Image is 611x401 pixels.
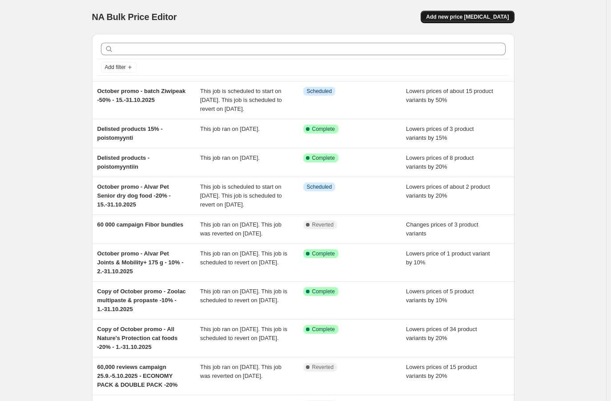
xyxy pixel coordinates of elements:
[97,154,150,170] span: Delisted products - poistomyyntiin
[97,288,186,312] span: Copy of October promo - Zoolac multipaste & propaste -10% - 1.-31.10.2025
[97,88,186,103] span: October promo - batch Ziwipeak -50% - 15.-31.10.2025
[200,88,282,112] span: This job is scheduled to start on [DATE]. This job is scheduled to revert on [DATE].
[307,88,332,95] span: Scheduled
[406,126,474,141] span: Lowers prices of 3 product variants by 15%
[307,183,332,190] span: Scheduled
[406,154,474,170] span: Lowers prices of 8 product variants by 20%
[406,88,493,103] span: Lowers prices of about 15 product variants by 50%
[200,221,281,237] span: This job ran on [DATE]. This job was reverted on [DATE].
[312,288,335,295] span: Complete
[97,326,178,350] span: Copy of October promo - All Nature's Protection cat foods -20% - 1.-31.10.2025
[97,250,184,275] span: October promo - Alvar Pet Joints & Mobility+ 175 g - 10% - 2.-31.10.2025
[105,64,126,71] span: Add filter
[97,221,184,228] span: 60 000 campaign Fibor bundles
[200,154,260,161] span: This job ran on [DATE].
[426,13,509,20] span: Add new price [MEDICAL_DATA]
[406,288,474,304] span: Lowers prices of 5 product variants by 10%
[101,62,137,73] button: Add filter
[421,11,514,23] button: Add new price [MEDICAL_DATA]
[312,364,334,371] span: Reverted
[406,364,477,379] span: Lowers prices of 15 product variants by 20%
[312,250,335,257] span: Complete
[200,183,282,208] span: This job is scheduled to start on [DATE]. This job is scheduled to revert on [DATE].
[200,126,260,132] span: This job ran on [DATE].
[406,183,490,199] span: Lowers prices of about 2 product variants by 20%
[200,288,287,304] span: This job ran on [DATE]. This job is scheduled to revert on [DATE].
[312,326,335,333] span: Complete
[200,326,287,341] span: This job ran on [DATE]. This job is scheduled to revert on [DATE].
[200,250,287,266] span: This job ran on [DATE]. This job is scheduled to revert on [DATE].
[312,126,335,133] span: Complete
[97,183,171,208] span: October promo - Alvar Pet Senior dry dog food -20% - 15.-31.10.2025
[312,221,334,228] span: Reverted
[406,221,478,237] span: Changes prices of 3 product variants
[92,12,177,22] span: NA Bulk Price Editor
[97,364,178,388] span: 60,000 reviews campaign 25.9.-5.10.2025 - ECONOMY PACK & DOUBLE PACK -20%
[97,126,163,141] span: Delisted products 15% - poistomyynti
[200,364,281,379] span: This job ran on [DATE]. This job was reverted on [DATE].
[406,326,477,341] span: Lowers prices of 34 product variants by 20%
[406,250,490,266] span: Lowers price of 1 product variant by 10%
[312,154,335,162] span: Complete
